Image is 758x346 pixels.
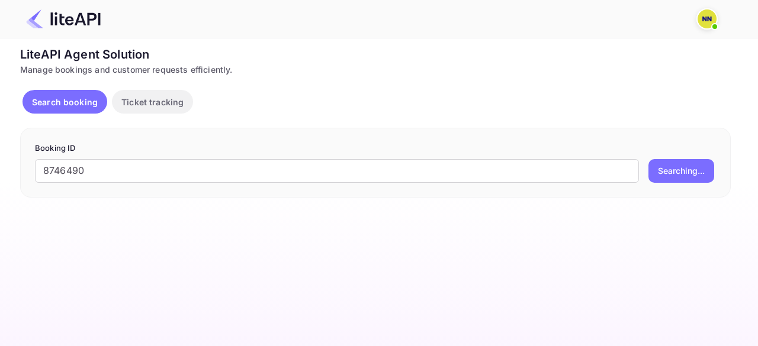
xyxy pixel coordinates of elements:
[35,143,716,154] p: Booking ID
[35,159,639,183] input: Enter Booking ID (e.g., 63782194)
[32,96,98,108] p: Search booking
[698,9,717,28] img: N/A N/A
[20,63,731,76] div: Manage bookings and customer requests efficiently.
[26,9,101,28] img: LiteAPI Logo
[648,159,714,183] button: Searching...
[20,46,731,63] div: LiteAPI Agent Solution
[121,96,184,108] p: Ticket tracking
